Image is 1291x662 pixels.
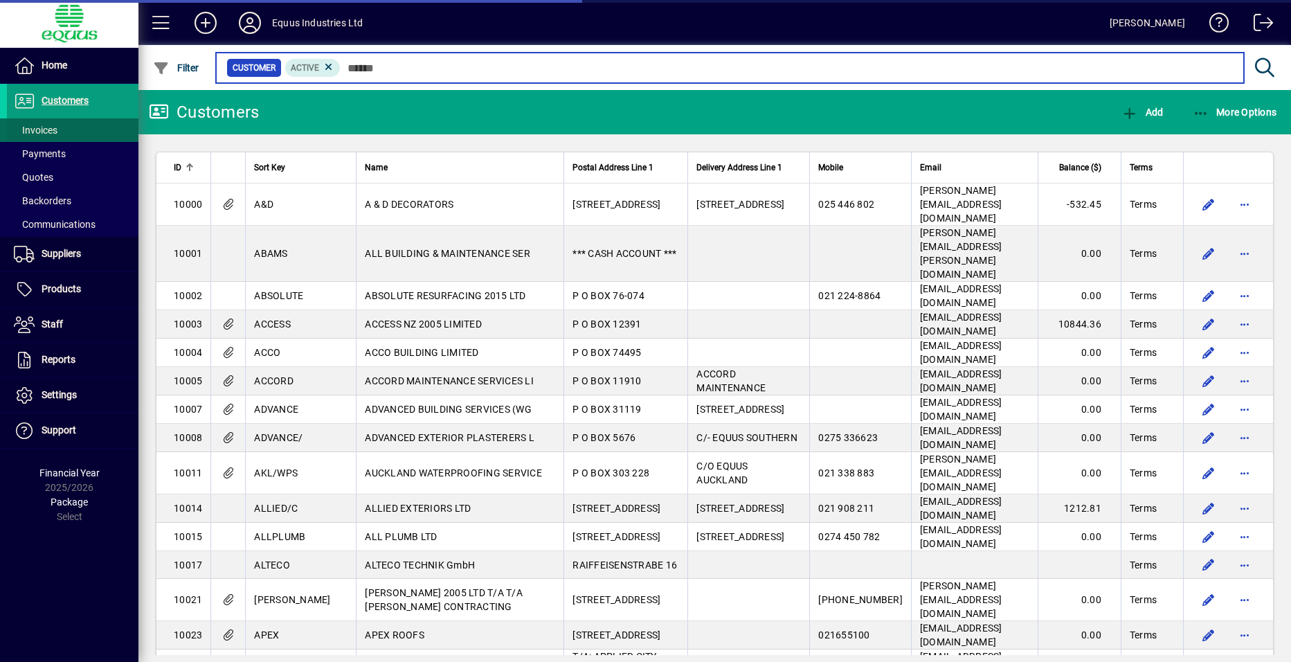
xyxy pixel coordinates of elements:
td: 0.00 [1038,339,1121,367]
span: Terms [1130,402,1157,416]
span: 10023 [174,629,202,641]
button: Edit [1198,193,1220,215]
button: Edit [1198,624,1220,646]
span: 10015 [174,531,202,542]
button: Edit [1198,370,1220,392]
span: A & D DECORATORS [365,199,453,210]
span: [STREET_ADDRESS] [572,503,660,514]
span: 021 908 211 [818,503,874,514]
span: Filter [153,62,199,73]
span: ABSOLUTE [254,290,303,301]
span: 0274 450 782 [818,531,880,542]
span: Terms [1130,466,1157,480]
button: Edit [1198,497,1220,519]
div: Customers [149,101,259,123]
span: P O BOX 5676 [572,432,635,443]
span: Balance ($) [1059,160,1101,175]
span: Home [42,60,67,71]
a: Reports [7,343,138,377]
button: More options [1234,462,1256,484]
a: Home [7,48,138,83]
button: Edit [1198,313,1220,335]
span: [STREET_ADDRESS] [572,531,660,542]
span: ADVANCE [254,404,298,415]
span: ADVANCED EXTERIOR PLASTERERS L [365,432,534,443]
a: Support [7,413,138,448]
span: RAIFFEISENSTRABE 16 [572,560,677,571]
span: Terms [1130,374,1157,388]
span: Package [51,496,88,508]
button: More options [1234,554,1256,576]
span: 10008 [174,432,202,443]
td: 0.00 [1038,452,1121,494]
span: [EMAIL_ADDRESS][DOMAIN_NAME] [920,340,1002,365]
span: 10021 [174,594,202,605]
td: 0.00 [1038,395,1121,424]
span: 10004 [174,347,202,358]
div: Email [920,160,1029,175]
span: Sort Key [254,160,285,175]
span: Active [291,63,319,73]
span: ACCORD MAINTENANCE [696,368,766,393]
a: Settings [7,378,138,413]
a: Invoices [7,118,138,142]
span: [PERSON_NAME][EMAIL_ADDRESS][DOMAIN_NAME] [920,580,1002,619]
button: More options [1234,370,1256,392]
td: 0.00 [1038,579,1121,621]
span: Reports [42,354,75,365]
span: [PHONE_NUMBER] [818,594,903,605]
span: [EMAIL_ADDRESS][DOMAIN_NAME] [920,623,1002,647]
span: Invoices [14,125,57,136]
button: Add [1118,100,1166,125]
span: [PERSON_NAME] 2005 LTD T/A T/A [PERSON_NAME] CONTRACTING [365,587,523,612]
span: 10011 [174,467,202,478]
span: Mobile [818,160,843,175]
span: ACCO [254,347,280,358]
button: More options [1234,589,1256,611]
span: [PERSON_NAME][EMAIL_ADDRESS][DOMAIN_NAME] [920,454,1002,492]
div: Name [365,160,555,175]
a: Backorders [7,189,138,213]
a: Knowledge Base [1199,3,1229,48]
span: Customer [233,61,276,75]
span: C/O EQUUS AUCKLAND [696,460,748,485]
span: [PERSON_NAME][EMAIL_ADDRESS][PERSON_NAME][DOMAIN_NAME] [920,227,1002,280]
span: P O BOX 303 228 [572,467,649,478]
span: 10014 [174,503,202,514]
button: More options [1234,285,1256,307]
span: [STREET_ADDRESS] [572,199,660,210]
span: Delivery Address Line 1 [696,160,782,175]
span: Terms [1130,431,1157,445]
span: 10017 [174,560,202,571]
span: Suppliers [42,248,81,259]
button: More options [1234,341,1256,364]
span: Terms [1130,289,1157,303]
button: Profile [228,10,272,35]
span: APEX [254,629,279,641]
td: 0.00 [1038,226,1121,282]
span: ALL PLUMB LTD [365,531,437,542]
button: More options [1234,526,1256,548]
a: Communications [7,213,138,236]
td: 10844.36 [1038,310,1121,339]
span: C/- EQUUS SOUTHERN [696,432,797,443]
span: ALTECO TECHNIK GmbH [365,560,475,571]
span: Customers [42,95,89,106]
span: P O BOX 11910 [572,375,641,386]
span: APEX ROOFS [365,629,424,641]
button: Filter [150,55,203,80]
span: [STREET_ADDRESS] [696,503,784,514]
button: Edit [1198,589,1220,611]
span: Email [920,160,941,175]
span: ALL BUILDING & MAINTENANCE SER [365,248,530,259]
a: Suppliers [7,237,138,271]
button: Edit [1198,242,1220,265]
span: 10003 [174,319,202,330]
span: Quotes [14,172,53,183]
td: -532.45 [1038,184,1121,226]
span: [PERSON_NAME][EMAIL_ADDRESS][DOMAIN_NAME] [920,185,1002,224]
span: ACCESS [254,319,291,330]
td: 0.00 [1038,621,1121,650]
button: More options [1234,497,1256,519]
span: Terms [1130,530,1157,544]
